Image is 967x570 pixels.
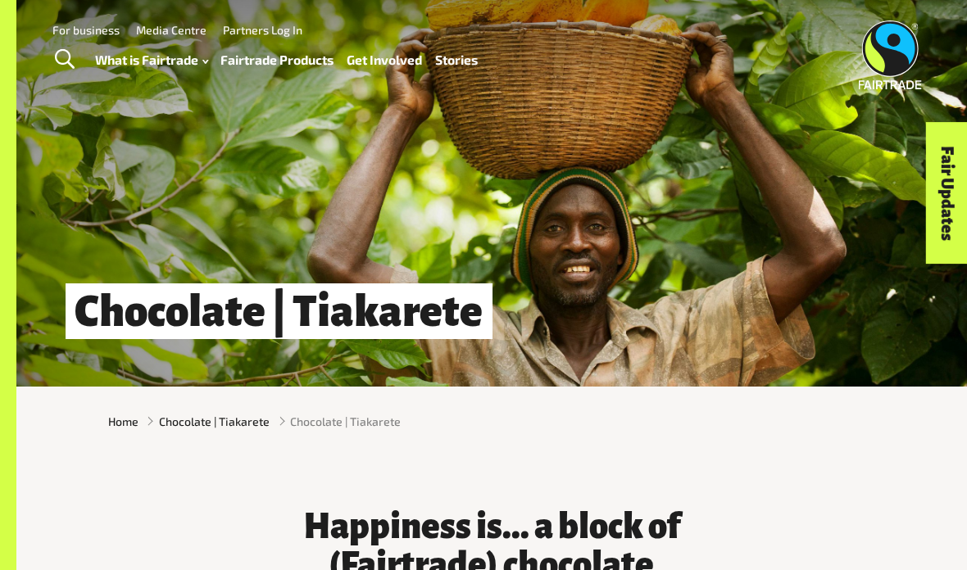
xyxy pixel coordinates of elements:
span: Chocolate | Tiakarete [290,413,401,430]
a: For business [52,23,120,37]
a: Media Centre [136,23,207,37]
a: Stories [435,48,478,71]
a: Home [108,413,138,430]
a: Toggle Search [44,39,84,80]
img: Fairtrade Australia New Zealand logo [858,20,921,89]
a: Get Involved [347,48,422,71]
a: What is Fairtrade [95,48,208,71]
h1: Chocolate | Tiakarete [66,283,493,339]
a: Partners Log In [223,23,302,37]
a: Chocolate | Tiakarete [159,413,270,430]
a: Fairtrade Products [220,48,334,71]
